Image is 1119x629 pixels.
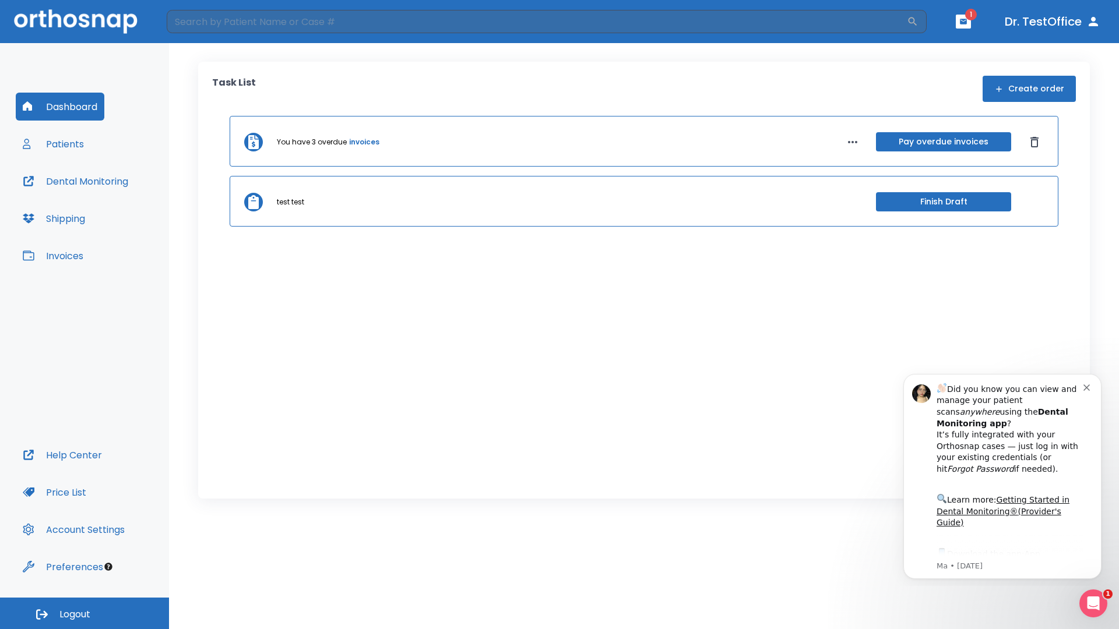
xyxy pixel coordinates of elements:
[16,553,110,581] button: Preferences
[876,132,1011,151] button: Pay overdue invoices
[103,561,114,572] div: Tooltip anchor
[16,204,92,232] button: Shipping
[59,608,90,621] span: Logout
[16,130,91,158] button: Patients
[212,76,256,102] p: Task List
[16,242,90,270] button: Invoices
[16,167,135,195] button: Dental Monitoring
[1000,11,1105,32] button: Dr. TestOffice
[16,478,93,506] button: Price List
[51,186,154,207] a: App Store
[167,10,907,33] input: Search by Patient Name or Case #
[876,192,1011,211] button: Finish Draft
[886,363,1119,586] iframe: Intercom notifications message
[16,93,104,121] button: Dashboard
[14,9,138,33] img: Orthosnap
[1103,589,1113,599] span: 1
[16,441,109,469] button: Help Center
[16,515,132,543] button: Account Settings
[983,76,1076,102] button: Create order
[965,9,977,20] span: 1
[277,197,304,207] p: test test
[1025,133,1044,151] button: Dismiss
[349,137,379,147] a: invoices
[277,137,347,147] p: You have 3 overdue
[51,197,198,208] p: Message from Ma, sent 8w ago
[1079,589,1107,617] iframe: Intercom live chat
[51,183,198,242] div: Download the app: | ​ Let us know if you need help getting started!
[198,18,207,27] button: Dismiss notification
